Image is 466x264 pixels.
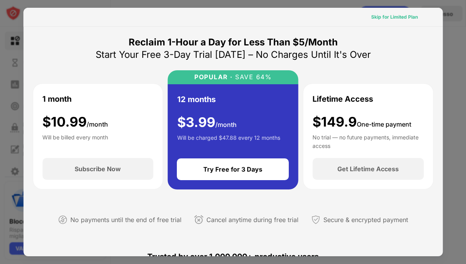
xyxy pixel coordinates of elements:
[194,215,203,224] img: cancel-anytime
[311,215,320,224] img: secured-payment
[42,133,108,149] div: Will be billed every month
[337,165,399,173] div: Get Lifetime Access
[215,121,237,129] span: /month
[206,214,298,226] div: Cancel anytime during free trial
[177,94,216,105] div: 12 months
[194,73,233,81] div: POPULAR ·
[42,114,108,130] div: $ 10.99
[357,120,411,128] span: One-time payment
[177,115,237,130] div: $ 3.99
[312,93,373,105] div: Lifetime Access
[58,215,67,224] img: not-paying
[204,165,263,173] div: Try Free for 3 Days
[42,93,72,105] div: 1 month
[312,114,411,130] div: $149.9
[87,120,108,128] span: /month
[312,133,424,149] div: No trial — no future payments, immediate access
[177,134,280,149] div: Will be charged $47.88 every 12 months
[323,214,408,226] div: Secure & encrypted payment
[75,165,121,173] div: Subscribe Now
[371,13,418,21] div: Skip for Limited Plan
[129,36,338,49] div: Reclaim 1-Hour a Day for Less Than $5/Month
[96,49,371,61] div: Start Your Free 3-Day Trial [DATE] – No Charges Until It's Over
[233,73,272,81] div: SAVE 64%
[70,214,182,226] div: No payments until the end of free trial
